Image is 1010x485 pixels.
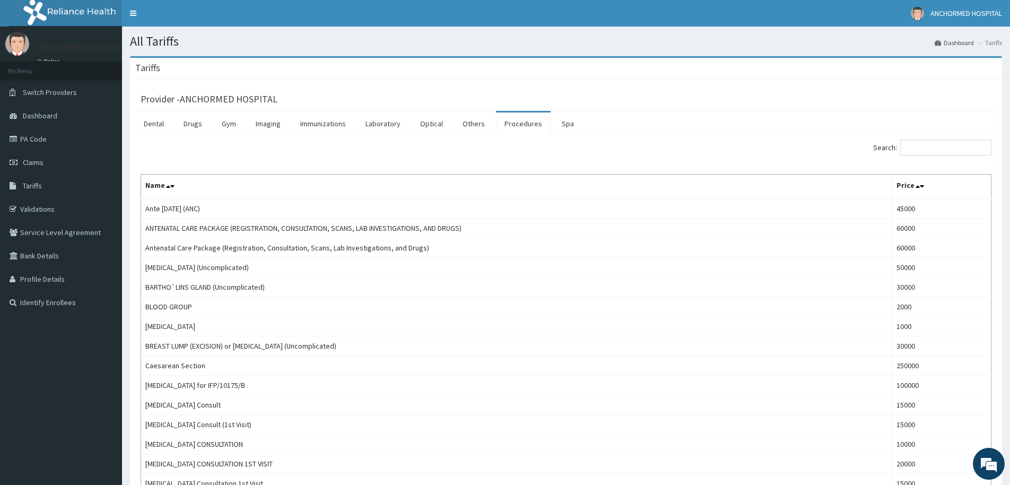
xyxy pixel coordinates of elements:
td: 30000 [892,336,991,356]
a: Gym [213,112,245,135]
td: [MEDICAL_DATA] for IFP/10175/B [141,376,892,395]
td: 100000 [892,376,991,395]
td: BLOOD GROUP [141,297,892,317]
span: ANCHORMED HOSPITAL [930,8,1002,18]
td: 45000 [892,198,991,219]
td: 15000 [892,395,991,415]
span: Dashboard [23,111,57,120]
a: Imaging [247,112,289,135]
td: BARTHO`LINS GLAND (Uncomplicated) [141,278,892,297]
a: Optical [412,112,451,135]
a: Immunizations [292,112,354,135]
td: [MEDICAL_DATA] (Uncomplicated) [141,258,892,278]
td: [MEDICAL_DATA] CONSULTATION [141,435,892,454]
th: Price [892,175,991,199]
p: ANCHORMED HOSPITAL [37,43,133,53]
span: Tariffs [23,181,42,190]
label: Search: [873,140,991,155]
a: Dental [135,112,172,135]
td: 30000 [892,278,991,297]
td: 2000 [892,297,991,317]
td: [MEDICAL_DATA] Consult [141,395,892,415]
td: 50000 [892,258,991,278]
td: 1000 [892,317,991,336]
td: 20000 [892,454,991,474]
td: Ante [DATE] (ANC) [141,198,892,219]
li: Tariffs [975,38,1002,47]
h1: All Tariffs [130,34,1002,48]
a: Drugs [175,112,211,135]
td: [MEDICAL_DATA] CONSULTATION 1ST VISIT [141,454,892,474]
a: Dashboard [935,38,974,47]
span: Switch Providers [23,88,77,97]
img: User Image [5,32,29,56]
td: BREAST LUMP (EXCISION) or [MEDICAL_DATA] (Uncomplicated) [141,336,892,356]
a: Others [454,112,493,135]
td: 250000 [892,356,991,376]
td: Caesarean Section [141,356,892,376]
td: Antenatal Care Package (Registration, Consultation, Scans, Lab Investigations, and Drugs) [141,238,892,258]
td: ANTENATAL CARE PACKAGE (REGISTRATION, CONSULTATION, SCANS, LAB INVESTIGATIONS, AND DRUGS) [141,219,892,238]
td: 10000 [892,435,991,454]
td: 60000 [892,219,991,238]
a: Laboratory [357,112,409,135]
td: [MEDICAL_DATA] [141,317,892,336]
h3: Tariffs [135,63,160,73]
td: [MEDICAL_DATA] Consult (1st Visit) [141,415,892,435]
img: User Image [911,7,924,20]
td: 60000 [892,238,991,258]
th: Name [141,175,892,199]
a: Online [37,58,63,65]
span: Claims [23,158,43,167]
h3: Provider - ANCHORMED HOSPITAL [141,94,277,104]
td: 15000 [892,415,991,435]
a: Spa [553,112,582,135]
a: Procedures [496,112,551,135]
input: Search: [900,140,991,155]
